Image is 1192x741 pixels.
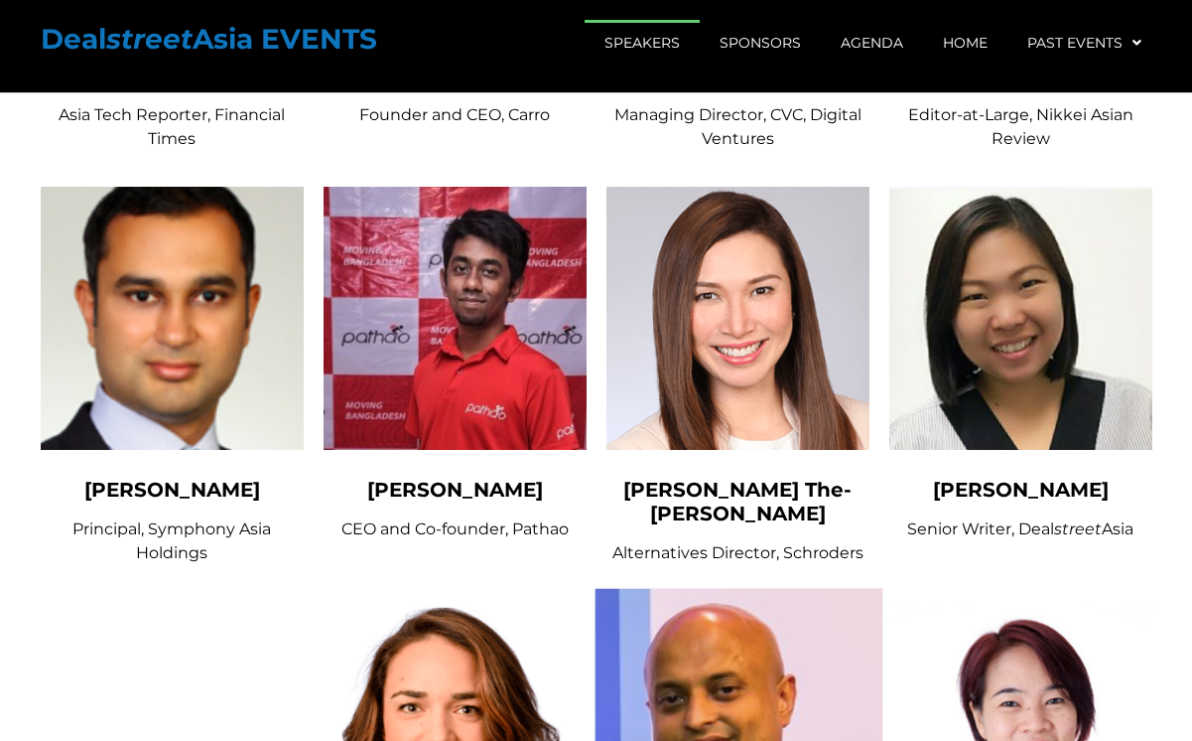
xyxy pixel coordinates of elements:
a: Sponsors [700,20,821,66]
span: Senior Writer, Deal Asia [907,519,1133,538]
span: [PERSON_NAME] [84,478,260,502]
span: [PERSON_NAME] [367,478,543,502]
span: CEO and Co-founder, Pathao [341,519,569,538]
a: Past Events [1007,20,1161,66]
b: [PERSON_NAME] The-[PERSON_NAME] [623,478,852,525]
a: Agenda [821,20,923,66]
span: Founder and CEO, Carro [359,105,550,124]
em: street [1054,519,1102,538]
span: Asia Tech Reporter, Financial Times [59,105,285,148]
span: Managing Director, CVC, Digital Ventures [614,105,861,148]
a: Home [923,20,1007,66]
span: Alternatives Director, Schroders [612,543,863,562]
span: Principal, Symphony Asia Holdings [72,519,271,562]
a: DealstreetAsia EVENTS [41,22,377,56]
a: Speakers [585,20,700,66]
span: Editor-at-Large, Nikkei Asian Review [908,105,1133,148]
em: street [106,22,193,56]
span: [PERSON_NAME] [933,478,1109,502]
strong: Deal Asia EVENTS [41,22,377,56]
